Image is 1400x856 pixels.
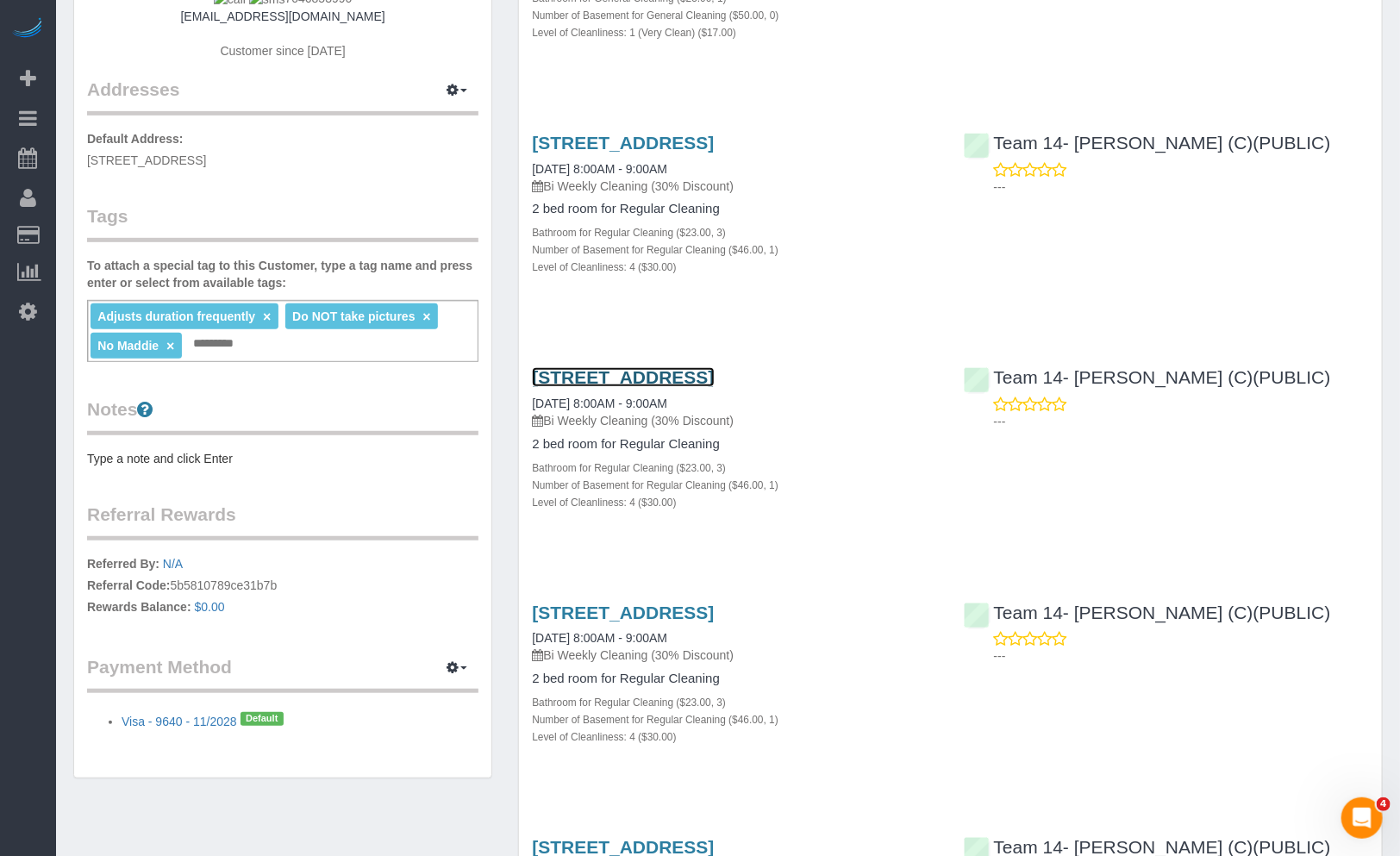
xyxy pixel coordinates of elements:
legend: Notes [87,397,478,435]
p: --- [994,178,1369,196]
a: Team 14- [PERSON_NAME] (C)(PUBLIC) [964,133,1331,153]
a: × [422,309,430,324]
span: Customer since [DATE] [221,44,346,58]
small: Number of Basement for Regular Cleaning ($46.00, 1) [532,244,778,256]
img: Automaid Logo [10,17,45,41]
label: Referred By: [87,555,159,572]
a: × [263,309,271,324]
small: Level of Cleanliness: 4 ($30.00) [532,731,676,743]
a: N/A [163,557,183,571]
span: Adjusts duration frequently [97,309,255,323]
small: Bathroom for Regular Cleaning ($23.00, 3) [532,697,726,709]
small: Number of Basement for General Cleaning ($50.00, 0) [532,9,778,22]
p: Bi Weekly Cleaning (30% Discount) [532,412,937,429]
small: Number of Basement for Regular Cleaning ($46.00, 1) [532,479,778,491]
a: [DATE] 8:00AM - 9:00AM [532,162,667,176]
a: [STREET_ADDRESS] [532,603,714,622]
a: [STREET_ADDRESS] [532,133,714,153]
legend: Payment Method [87,654,478,693]
span: [STREET_ADDRESS] [87,153,206,167]
label: Default Address: [87,130,184,147]
p: --- [994,647,1369,665]
small: Level of Cleanliness: 4 ($30.00) [532,497,676,509]
p: Bi Weekly Cleaning (30% Discount) [532,647,937,664]
a: $0.00 [195,600,225,614]
p: --- [994,413,1369,430]
h4: 2 bed room for Regular Cleaning [532,672,937,686]
span: 4 [1377,797,1391,811]
a: Team 14- [PERSON_NAME] (C)(PUBLIC) [964,367,1331,387]
small: Number of Basement for Regular Cleaning ($46.00, 1) [532,714,778,726]
span: Default [241,712,284,726]
legend: Referral Rewards [87,502,478,540]
h4: 2 bed room for Regular Cleaning [532,202,937,216]
span: No Maddie [97,339,159,353]
small: Bathroom for Regular Cleaning ($23.00, 3) [532,462,726,474]
a: [EMAIL_ADDRESS][DOMAIN_NAME] [181,9,385,23]
a: Team 14- [PERSON_NAME] (C)(PUBLIC) [964,603,1331,622]
a: [DATE] 8:00AM - 9:00AM [532,397,667,410]
iframe: Intercom live chat [1341,797,1383,839]
small: Bathroom for Regular Cleaning ($23.00, 3) [532,227,726,239]
label: Referral Code: [87,577,170,594]
a: × [166,339,174,353]
legend: Tags [87,203,478,242]
a: [DATE] 8:00AM - 9:00AM [532,631,667,645]
small: Level of Cleanliness: 1 (Very Clean) ($17.00) [532,27,736,39]
label: To attach a special tag to this Customer, type a tag name and press enter or select from availabl... [87,257,478,291]
a: Visa - 9640 - 11/2028 [122,715,237,728]
pre: Type a note and click Enter [87,450,478,467]
label: Rewards Balance: [87,598,191,615]
a: [STREET_ADDRESS] [532,367,714,387]
p: 5b5810789ce31b7b [87,555,478,620]
small: Level of Cleanliness: 4 ($30.00) [532,261,676,273]
h4: 2 bed room for Regular Cleaning [532,437,937,452]
span: Do NOT take pictures [292,309,415,323]
p: Bi Weekly Cleaning (30% Discount) [532,178,937,195]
